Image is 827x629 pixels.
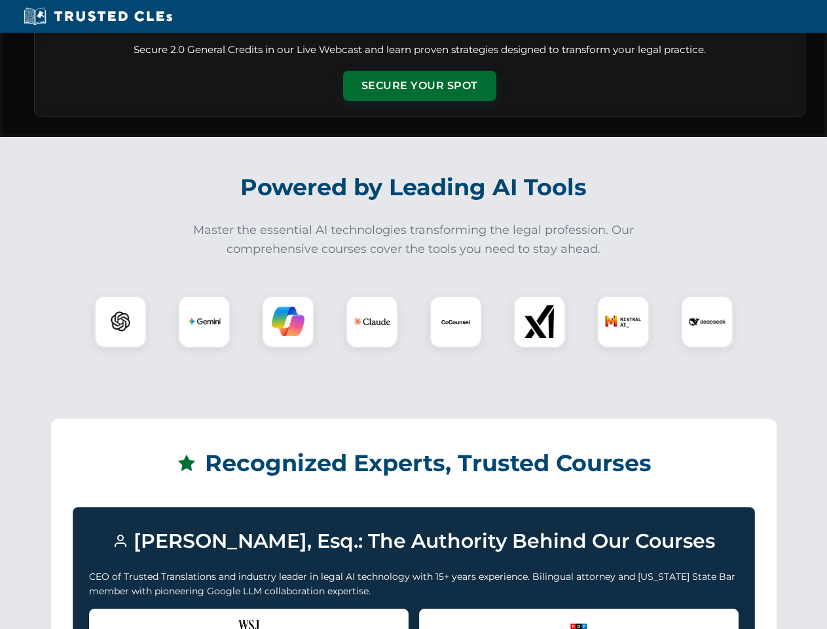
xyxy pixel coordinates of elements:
h3: [PERSON_NAME], Esq.: The Authority Behind Our Courses [89,524,739,559]
img: DeepSeek Logo [689,303,726,340]
img: CoCounsel Logo [439,305,472,338]
img: Copilot Logo [272,305,304,338]
img: ChatGPT Logo [101,303,139,341]
img: Mistral AI Logo [605,303,642,340]
p: CEO of Trusted Translations and industry leader in legal AI technology with 15+ years experience.... [89,569,739,599]
button: Secure Your Spot [343,71,496,101]
img: Gemini Logo [188,305,221,338]
p: Secure 2.0 General Credits in our Live Webcast and learn proven strategies designed to transform ... [50,43,789,58]
img: xAI Logo [523,305,556,338]
img: Trusted CLEs [20,7,176,26]
div: DeepSeek [681,295,733,348]
div: ChatGPT [94,295,147,348]
div: Mistral AI [597,295,650,348]
div: CoCounsel [430,295,482,348]
div: Copilot [262,295,314,348]
img: Claude Logo [354,303,390,340]
h2: Recognized Experts, Trusted Courses [73,440,755,486]
h2: Powered by Leading AI Tools [51,164,777,210]
div: xAI [513,295,566,348]
div: Claude [346,295,398,348]
div: Gemini [178,295,230,348]
p: Master the essential AI technologies transforming the legal profession. Our comprehensive courses... [185,221,643,259]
